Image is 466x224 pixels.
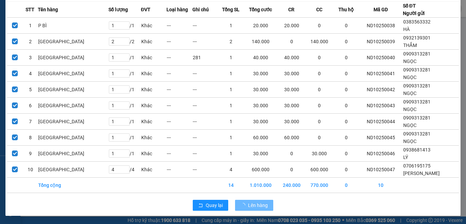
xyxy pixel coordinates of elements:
td: 0 [333,50,359,66]
span: 0383563332 [403,19,431,25]
td: 0 [306,114,333,130]
span: Số lượng [108,6,128,13]
td: 0 [278,34,305,50]
span: [PERSON_NAME] [403,171,440,176]
td: Khác [141,98,166,114]
td: / 1 [108,18,141,34]
td: 4 [23,66,38,82]
td: 240.000 [278,178,305,193]
td: 0 [306,50,333,66]
td: [GEOGRAPHIC_DATA] [38,82,108,98]
span: STT [26,6,34,13]
td: 30.000 [278,66,305,82]
td: ND10250038 [359,18,403,34]
td: 3 [23,50,38,66]
td: 140.000 [244,34,278,50]
div: SƠN [65,14,113,22]
td: 14 [218,178,244,193]
td: / 4 [108,162,141,178]
td: 20.000 [244,18,278,34]
td: 0 [333,162,359,178]
span: Mã GD [374,6,388,13]
span: HÀ [403,27,410,32]
td: ND10250046 [359,146,403,162]
td: 30.000 [278,98,305,114]
span: ĐVT [141,6,150,13]
span: Ghi chú [192,6,209,13]
span: 0909313281 [403,131,431,137]
td: Khác [141,34,166,50]
td: Khác [141,146,166,162]
td: 60.000 [278,130,305,146]
td: 0 [333,178,359,193]
td: 0 [306,18,333,34]
span: LÝ [403,155,408,160]
td: --- [166,50,192,66]
td: 60.000 [244,130,278,146]
td: [GEOGRAPHIC_DATA] [38,66,108,82]
span: Quay lại [206,202,223,209]
td: 0 [278,146,305,162]
span: Lên hàng [248,202,268,209]
td: ND10250045 [359,130,403,146]
td: P BÌ [38,18,108,34]
td: ND10250047 [359,162,403,178]
td: 0 [333,82,359,98]
td: --- [192,66,218,82]
td: 281 [192,50,218,66]
div: Quận 5 [65,6,113,14]
span: THẮM [403,43,417,48]
td: 1 [218,82,244,98]
span: 0932139301 [403,35,431,41]
td: ND10250044 [359,114,403,130]
td: 0 [333,146,359,162]
div: 0986873239 [65,22,113,32]
td: / 1 [108,114,141,130]
td: --- [192,34,218,50]
td: / 1 [108,66,141,82]
td: --- [192,146,218,162]
span: 0938681413 [403,147,431,153]
td: 10 [359,178,403,193]
span: Tên hàng [38,6,58,13]
td: [GEOGRAPHIC_DATA] [38,114,108,130]
td: 0 [333,34,359,50]
td: 0 [306,82,333,98]
td: --- [192,18,218,34]
td: 140.000 [306,34,333,50]
span: NGỌC [403,139,417,144]
td: 5 [23,82,38,98]
td: 30.000 [278,114,305,130]
td: --- [192,82,218,98]
div: Ninh Diêm [6,6,60,14]
td: --- [166,66,192,82]
td: 0 [333,98,359,114]
td: 6 [23,98,38,114]
span: Thu hộ [338,6,354,13]
span: Gửi: [6,6,16,14]
span: NGỌC [403,59,417,64]
span: NGỌC [403,91,417,96]
td: / 1 [108,50,141,66]
td: 30.000 [278,82,305,98]
td: 1.010.000 [244,178,278,193]
td: 10 [23,162,38,178]
span: 0909313281 [403,51,431,57]
td: [GEOGRAPHIC_DATA] [38,130,108,146]
td: 30.000 [244,114,278,130]
button: rollbackQuay lại [193,200,228,211]
span: Tổng SL [222,6,239,13]
span: 0909313281 [403,115,431,121]
td: Khác [141,50,166,66]
span: NGỌC [403,123,417,128]
td: ND10250040 [359,50,403,66]
td: ND10250041 [359,66,403,82]
div: Số ĐT Người gửi [403,2,425,17]
td: Khác [141,82,166,98]
td: ND10250042 [359,82,403,98]
span: 0706195175 [403,163,431,169]
td: --- [192,98,218,114]
td: 0 [333,114,359,130]
td: 0 [333,66,359,82]
span: Nhận: [65,6,82,14]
